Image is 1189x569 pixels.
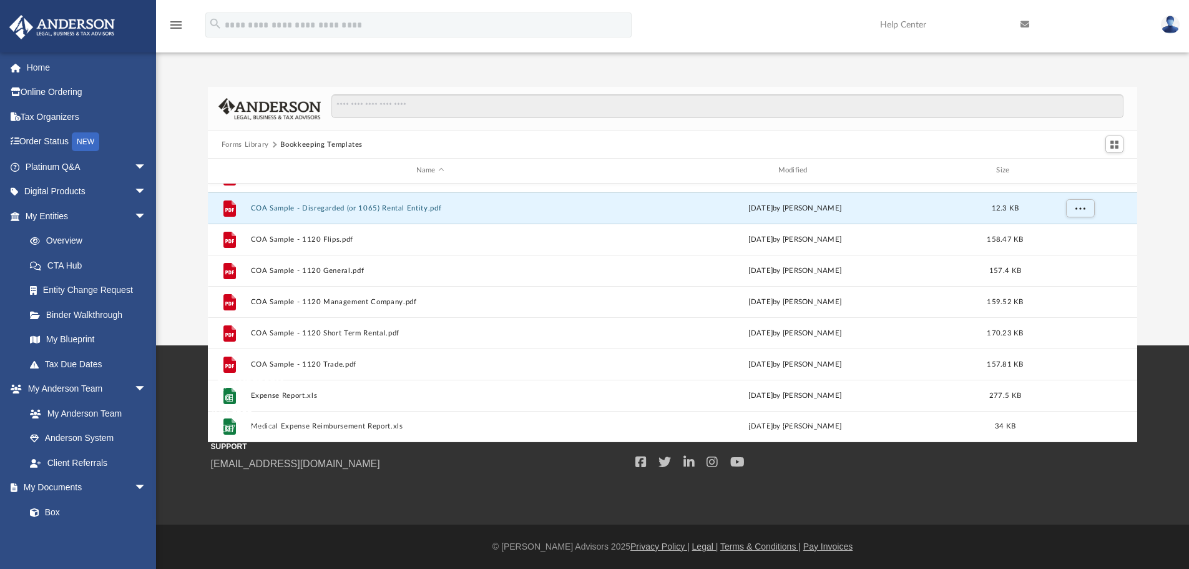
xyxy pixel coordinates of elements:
[17,450,159,475] a: Client Referrals
[987,360,1023,367] span: 157.81 KB
[991,204,1019,211] span: 12.3 KB
[17,278,165,303] a: Entity Change Request
[692,542,718,552] a: Legal |
[615,165,974,176] div: Modified
[169,24,183,32] a: menu
[222,139,269,151] button: Forms Library
[9,129,165,155] a: Order StatusNEW
[280,139,363,151] button: Bookkeeping Templates
[72,132,99,151] div: NEW
[615,296,975,307] div: [DATE] by [PERSON_NAME]
[250,235,610,244] button: COA Sample - 1120 Flips.pdf
[211,423,272,434] a: 800.706.4741
[250,329,610,337] button: COA Sample - 1120 Short Term Rental.pdf
[250,204,610,212] button: COA Sample - Disregarded (or 1065) Rental Entity.pdf
[17,253,165,278] a: CTA Hub
[720,542,801,552] a: Terms & Conditions |
[987,235,1023,242] span: 158.47 KB
[250,298,610,306] button: COA Sample - 1120 Management Company.pdf
[980,165,1030,176] div: Size
[134,377,159,402] span: arrow_drop_down
[250,165,609,176] div: Name
[9,55,165,80] a: Home
[9,475,159,500] a: My Documentsarrow_drop_down
[1065,199,1094,217] button: More options
[803,542,853,552] a: Pay Invoices
[211,458,380,469] a: [EMAIL_ADDRESS][DOMAIN_NAME]
[208,184,1138,442] div: grid
[987,329,1023,336] span: 170.23 KB
[615,327,975,339] div: [DATE] by [PERSON_NAME]
[9,154,165,179] a: Platinum Q&Aarrow_drop_down
[211,377,286,393] img: Anderson Advisors Platinum Portal
[250,360,610,369] button: COA Sample - 1120 Trade.pdf
[1161,16,1180,34] img: User Pic
[17,327,159,352] a: My Blueprint
[211,441,627,452] small: SUPPORT
[134,204,159,229] span: arrow_drop_down
[630,542,690,552] a: Privacy Policy |
[169,17,183,32] i: menu
[9,104,165,129] a: Tax Organizers
[134,475,159,501] span: arrow_drop_down
[1105,136,1124,153] button: Switch to Grid View
[331,94,1123,118] input: Search files and folders
[635,431,795,442] a: [GEOGRAPHIC_DATA][US_STATE]
[17,426,159,451] a: Anderson System
[615,265,975,276] div: [DATE] by [PERSON_NAME]
[17,401,153,426] a: My Anderson Team
[9,179,165,204] a: Digital Productsarrow_drop_down
[635,398,1051,410] small: Headquarters & Operations
[213,165,245,176] div: id
[17,352,165,377] a: Tax Due Dates
[134,154,159,180] span: arrow_drop_down
[615,359,975,370] div: [DATE] by [PERSON_NAME]
[17,229,165,254] a: Overview
[17,525,159,550] a: Meeting Minutes
[9,377,159,402] a: My Anderson Teamarrow_drop_down
[250,267,610,275] button: COA Sample - 1120 General.pdf
[615,202,975,214] div: [DATE] by [PERSON_NAME]
[134,179,159,205] span: arrow_drop_down
[211,406,627,417] small: TOLL FREE
[17,500,153,525] a: Box
[989,267,1021,274] span: 157.4 KB
[17,302,165,327] a: Binder Walkthrough
[208,17,222,31] i: search
[635,416,816,427] a: [STREET_ADDRESS][PERSON_NAME]
[6,15,119,39] img: Anderson Advisors Platinum Portal
[156,540,1189,553] div: © [PERSON_NAME] Advisors 2025
[9,204,165,229] a: My Entitiesarrow_drop_down
[9,80,165,105] a: Online Ordering
[987,298,1023,305] span: 159.52 KB
[615,234,975,245] div: [DATE] by [PERSON_NAME]
[1035,165,1123,176] div: id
